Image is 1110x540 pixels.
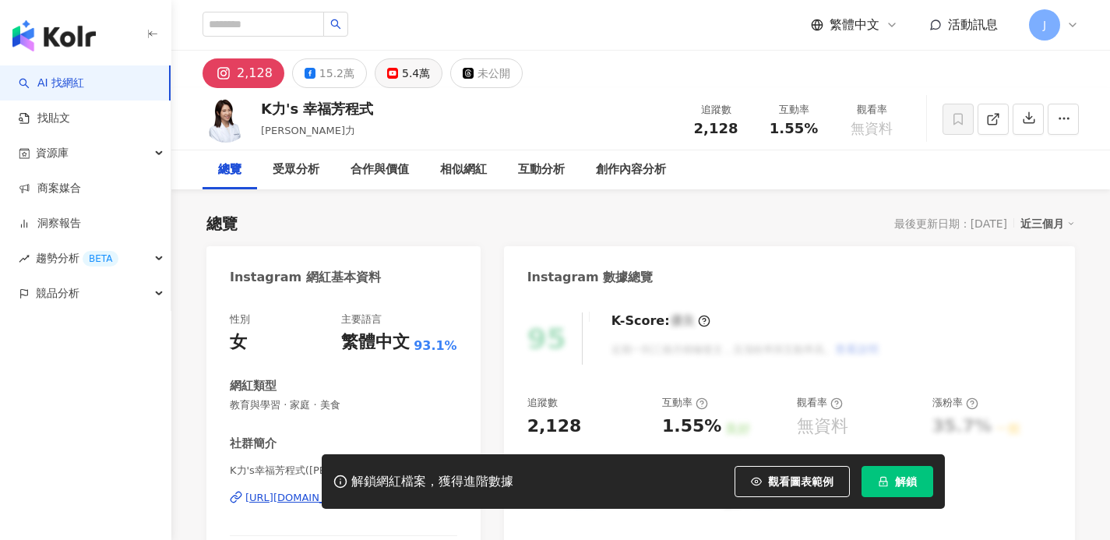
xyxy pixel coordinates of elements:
[527,415,582,439] div: 2,128
[596,161,666,179] div: 創作內容分析
[477,62,510,84] div: 未公開
[797,396,843,410] div: 觀看率
[764,102,823,118] div: 互動率
[611,312,710,330] div: K-Score :
[19,216,81,231] a: 洞察報告
[36,276,79,311] span: 競品分析
[341,330,410,355] div: 繁體中文
[330,19,341,30] span: search
[36,241,118,276] span: 趨勢分析
[230,312,250,326] div: 性別
[851,121,893,136] span: 無資料
[230,378,277,394] div: 網紅類型
[375,58,442,88] button: 5.4萬
[894,217,1007,230] div: 最後更新日期：[DATE]
[319,62,354,84] div: 15.2萬
[237,62,273,84] div: 2,128
[450,58,523,88] button: 未公開
[830,16,879,34] span: 繁體中文
[230,330,247,355] div: 女
[440,161,487,179] div: 相似網紅
[206,213,238,235] div: 總覽
[19,253,30,264] span: rise
[230,398,457,412] span: 教育與學習 · 家庭 · 美食
[292,58,367,88] button: 15.2萬
[1043,16,1046,34] span: J
[735,466,850,497] button: 觀看圖表範例
[230,269,381,286] div: Instagram 網紅基本資料
[261,99,373,118] div: K力's 幸福芳程式
[768,475,833,488] span: 觀看圖表範例
[932,396,978,410] div: 漲粉率
[19,181,81,196] a: 商案媒合
[518,161,565,179] div: 互動分析
[203,58,284,88] button: 2,128
[36,136,69,171] span: 資源庫
[341,312,382,326] div: 主要語言
[1020,214,1075,234] div: 近三個月
[662,415,721,439] div: 1.55%
[261,125,355,136] span: [PERSON_NAME]力
[230,436,277,452] div: 社群簡介
[527,396,558,410] div: 追蹤數
[203,96,249,143] img: KOL Avatar
[662,396,708,410] div: 互動率
[12,20,96,51] img: logo
[862,466,933,497] button: 解鎖
[218,161,241,179] div: 總覽
[414,337,457,355] span: 93.1%
[402,62,430,84] div: 5.4萬
[694,120,738,136] span: 2,128
[948,17,998,32] span: 活動訊息
[770,121,818,136] span: 1.55%
[19,111,70,126] a: 找貼文
[19,76,84,91] a: searchAI 找網紅
[842,102,901,118] div: 觀看率
[351,161,409,179] div: 合作與價值
[351,474,513,490] div: 解鎖網紅檔案，獲得進階數據
[686,102,745,118] div: 追蹤數
[273,161,319,179] div: 受眾分析
[83,251,118,266] div: BETA
[797,415,848,439] div: 無資料
[527,269,654,286] div: Instagram 數據總覽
